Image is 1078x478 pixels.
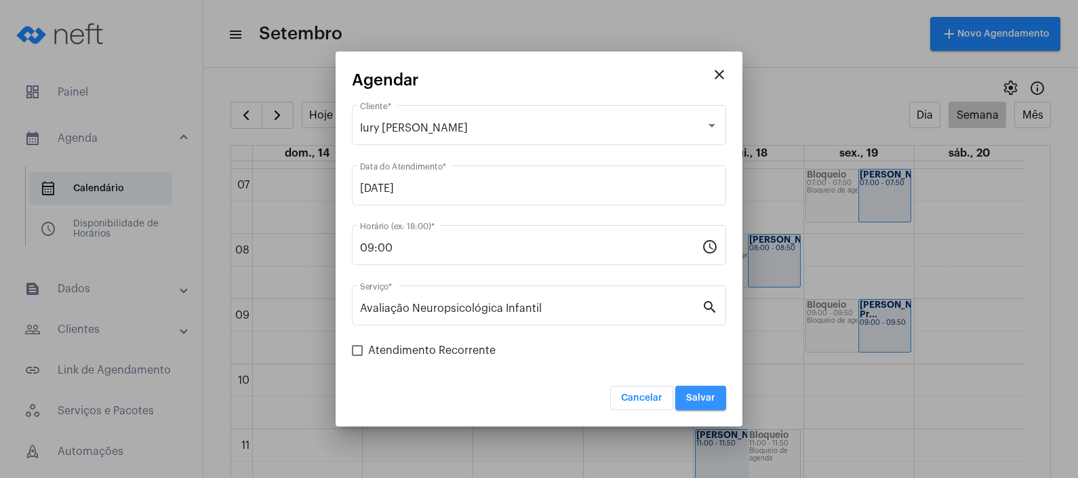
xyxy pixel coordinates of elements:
[675,386,726,410] button: Salvar
[702,298,718,315] mat-icon: search
[686,393,715,403] span: Salvar
[711,66,727,83] mat-icon: close
[368,342,496,359] span: Atendimento Recorrente
[621,393,662,403] span: Cancelar
[702,238,718,254] mat-icon: schedule
[360,242,702,254] input: Horário
[360,302,702,315] input: Pesquisar serviço
[352,71,419,89] span: Agendar
[610,386,673,410] button: Cancelar
[360,123,468,134] span: Iury [PERSON_NAME]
